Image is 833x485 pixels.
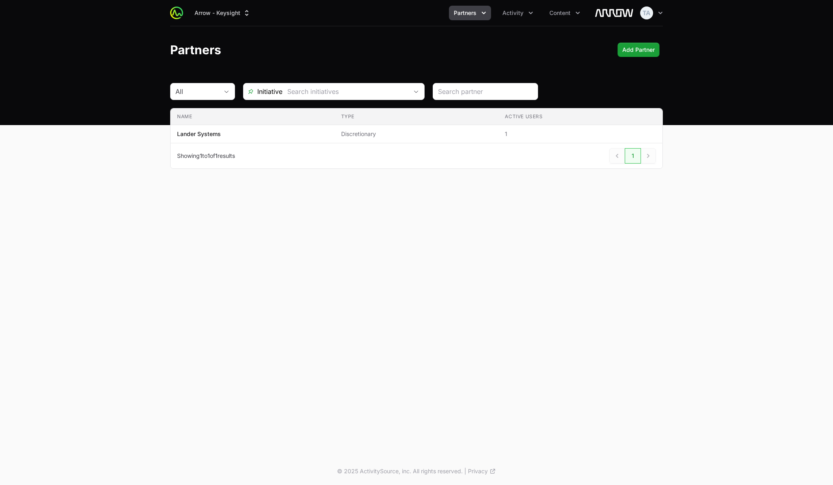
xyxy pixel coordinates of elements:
[215,152,218,159] span: 1
[640,6,653,19] img: Timothy Arrow
[282,83,408,100] input: Search initiatives
[449,6,491,20] div: Partners menu
[498,108,662,125] th: Active Users
[549,9,570,17] span: Content
[177,130,221,138] p: Lander Systems
[498,6,538,20] div: Activity menu
[190,6,256,20] div: Supplier switch menu
[502,9,523,17] span: Activity
[243,87,282,96] span: Initiative
[337,467,463,475] p: © 2025 ActivitySource, inc. All rights reserved.
[595,5,634,21] img: Arrow
[207,152,210,159] span: 1
[335,108,499,125] th: Type
[505,130,656,138] span: 1
[175,87,218,96] div: All
[545,6,585,20] div: Content menu
[171,83,235,100] button: All
[617,43,660,57] button: Add Partner
[464,467,466,475] span: |
[545,6,585,20] button: Content
[190,6,256,20] button: Arrow - Keysight
[454,9,476,17] span: Partners
[171,108,335,125] th: Name
[408,83,424,100] div: Open
[622,45,655,55] span: Add Partner
[200,152,202,159] span: 1
[170,6,183,19] img: ActivitySource
[341,130,492,138] span: Discretionary
[170,43,221,57] h1: Partners
[625,148,641,164] a: 1
[438,87,533,96] input: Search partner
[468,467,496,475] a: Privacy
[617,43,660,57] div: Primary actions
[449,6,491,20] button: Partners
[498,6,538,20] button: Activity
[183,6,585,20] div: Main navigation
[177,152,235,160] p: Showing to of results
